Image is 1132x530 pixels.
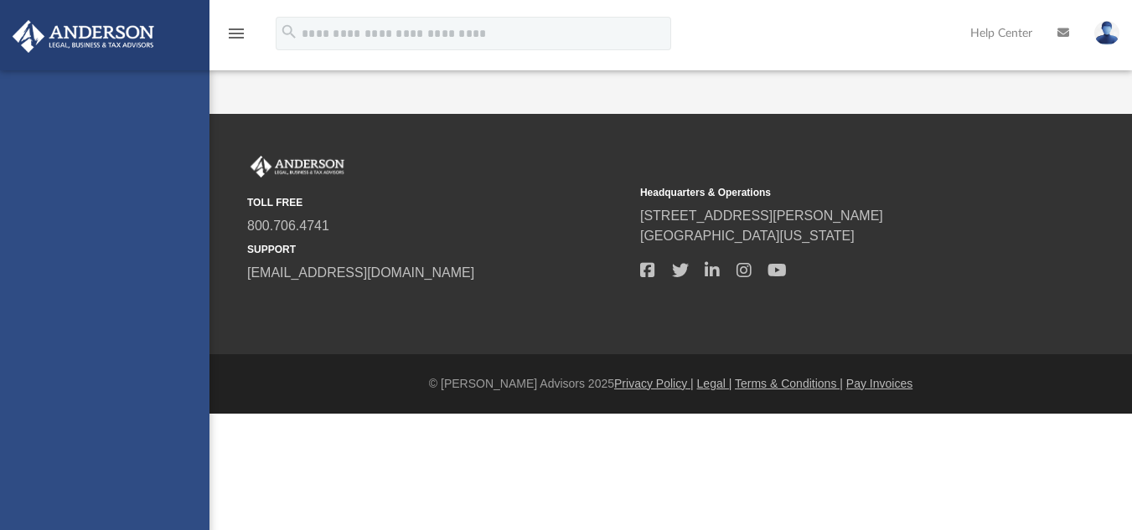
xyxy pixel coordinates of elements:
i: menu [226,23,246,44]
small: TOLL FREE [247,195,628,210]
small: SUPPORT [247,242,628,257]
a: Pay Invoices [846,377,912,390]
img: Anderson Advisors Platinum Portal [247,156,348,178]
a: [EMAIL_ADDRESS][DOMAIN_NAME] [247,265,474,280]
small: Headquarters & Operations [640,185,1021,200]
div: © [PERSON_NAME] Advisors 2025 [209,375,1132,393]
img: Anderson Advisors Platinum Portal [8,20,159,53]
a: [STREET_ADDRESS][PERSON_NAME] [640,208,883,223]
a: menu [226,32,246,44]
a: Legal | [697,377,732,390]
a: [GEOGRAPHIC_DATA][US_STATE] [640,229,855,243]
a: Privacy Policy | [614,377,694,390]
i: search [280,23,298,41]
img: User Pic [1094,21,1119,45]
a: 800.706.4741 [247,219,329,233]
a: Terms & Conditions | [735,377,843,390]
